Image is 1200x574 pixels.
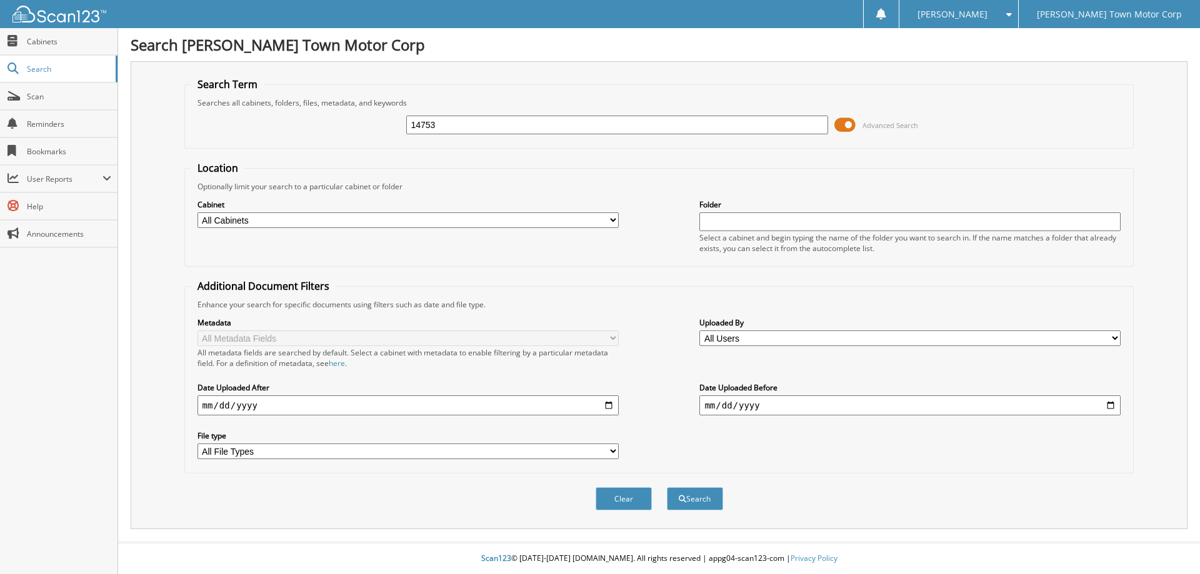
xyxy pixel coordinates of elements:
span: Bookmarks [27,146,111,157]
label: Date Uploaded Before [699,382,1121,393]
span: Announcements [27,229,111,239]
span: Scan [27,91,111,102]
span: User Reports [27,174,102,184]
legend: Location [191,161,244,175]
span: Reminders [27,119,111,129]
span: [PERSON_NAME] [917,11,987,18]
label: Uploaded By [699,317,1121,328]
span: [PERSON_NAME] Town Motor Corp [1037,11,1182,18]
div: Enhance your search for specific documents using filters such as date and file type. [191,299,1127,310]
button: Search [667,487,723,510]
span: Scan123 [481,553,511,563]
label: Date Uploaded After [197,382,619,393]
legend: Search Term [191,77,264,91]
img: scan123-logo-white.svg [12,6,106,22]
input: start [197,395,619,415]
button: Clear [596,487,652,510]
div: Optionally limit your search to a particular cabinet or folder [191,181,1127,192]
label: File type [197,430,619,441]
label: Folder [699,199,1121,210]
label: Cabinet [197,199,619,210]
h1: Search [PERSON_NAME] Town Motor Corp [131,34,1187,55]
span: Search [27,64,109,74]
label: Metadata [197,317,619,328]
div: Select a cabinet and begin typing the name of the folder you want to search in. If the name match... [699,232,1121,254]
span: Help [27,201,111,212]
legend: Additional Document Filters [191,279,336,293]
input: end [699,395,1121,415]
div: All metadata fields are searched by default. Select a cabinet with metadata to enable filtering b... [197,347,619,369]
a: Privacy Policy [791,553,837,563]
div: Searches all cabinets, folders, files, metadata, and keywords [191,97,1127,108]
a: here [329,358,345,369]
span: Cabinets [27,36,111,47]
span: Advanced Search [862,121,918,130]
iframe: Chat Widget [1137,514,1200,574]
div: © [DATE]-[DATE] [DOMAIN_NAME]. All rights reserved | appg04-scan123-com | [118,543,1200,574]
